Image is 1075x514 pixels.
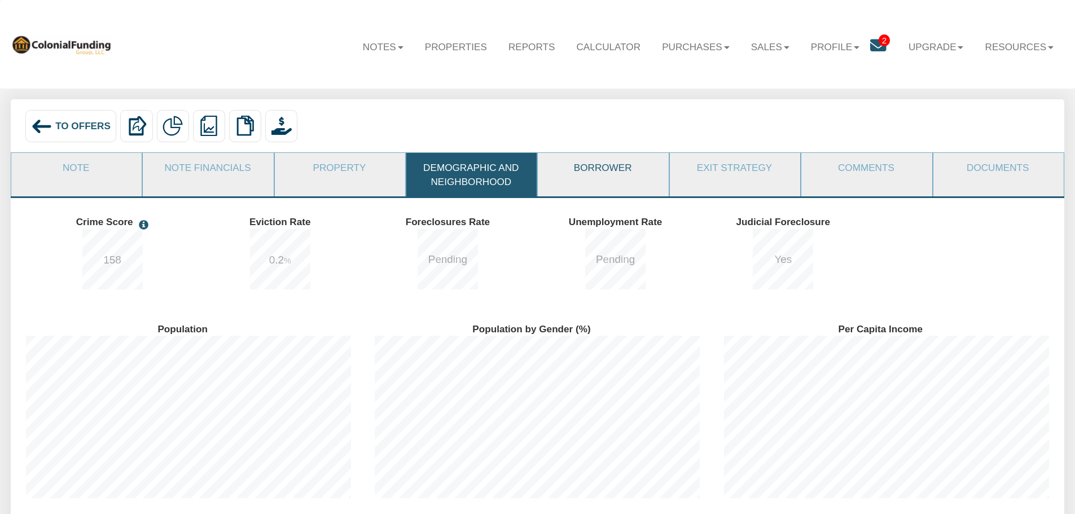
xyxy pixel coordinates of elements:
img: export.svg [126,116,147,136]
span: Crime Score [76,216,133,227]
label: Foreclosures Rate [373,210,534,229]
a: Borrower [538,153,667,182]
a: Exit Strategy [670,153,799,182]
span: 2 [879,34,890,46]
a: Sales [740,30,800,63]
a: Note Financials [143,153,272,182]
img: back_arrow_left_icon.svg [31,116,52,137]
a: Profile [800,30,870,63]
img: purchase_offer.png [271,116,292,136]
a: Purchases [651,30,740,63]
label: Unemployment Rate [541,210,701,229]
label: Per Capita Income [724,317,1049,336]
a: Note [11,153,141,182]
a: Upgrade [898,30,975,63]
a: Notes [352,30,414,63]
label: Eviction Rate [205,210,366,229]
label: Population [26,317,351,336]
a: Property [275,153,404,182]
a: Reports [498,30,566,63]
img: reports.png [199,116,219,136]
label: Judicial Foreclosure [709,210,870,229]
a: Calculator [565,30,651,63]
a: Documents [933,153,1063,182]
img: 569736 [11,34,112,55]
a: Resources [975,30,1064,63]
a: 2 [870,30,898,65]
a: Properties [414,30,498,63]
a: Comments [801,153,931,182]
label: Population by Gender (%) [375,317,700,336]
img: copy.png [235,116,255,136]
a: Demographic and Neighborhood [406,153,536,196]
img: partial.png [163,116,183,136]
span: To Offers [55,120,111,131]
